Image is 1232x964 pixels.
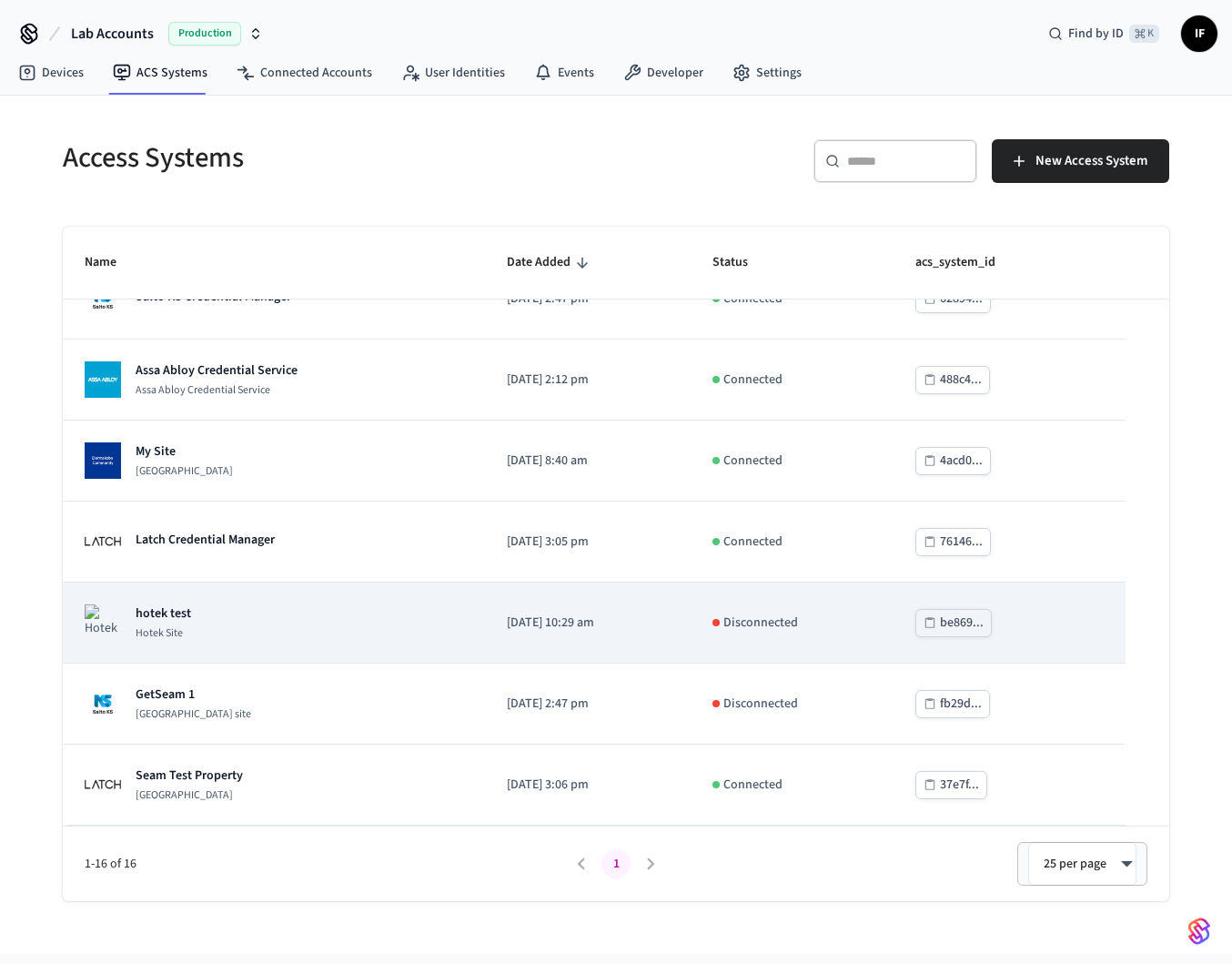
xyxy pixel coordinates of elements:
span: Production [168,22,241,46]
button: 488c4... [915,366,990,394]
button: fb29d... [915,690,990,718]
button: 76146... [915,528,991,556]
p: Connected [723,533,783,552]
p: Latch Credential Manager [136,531,275,549]
p: [GEOGRAPHIC_DATA] [136,788,243,803]
button: be869... [915,609,992,637]
p: [DATE] 2:47 pm [507,695,669,714]
img: Latch Building Logo [85,523,121,560]
p: My Site [136,442,233,461]
img: Salto KS site Logo [85,685,121,722]
p: [DATE] 3:05 pm [507,533,669,552]
div: 76146... [940,531,983,553]
p: [GEOGRAPHIC_DATA] site [136,707,251,722]
img: Dormakaba Community Site Logo [85,442,121,479]
h5: Access Systems [63,139,605,177]
p: Disconnected [723,695,798,714]
div: fb29d... [940,693,982,715]
div: 488c4... [940,369,982,391]
p: Disconnected [723,614,798,633]
p: hotek test [136,604,191,623]
div: 25 per page [1028,842,1136,886]
a: User Identities [387,56,520,89]
p: [DATE] 8:40 am [507,452,669,471]
div: Find by ID⌘ K [1034,17,1174,50]
p: [DATE] 2:12 pm [507,370,669,390]
p: Hotek Site [136,626,191,641]
a: Settings [718,56,816,89]
span: acs_system_id [915,249,1019,277]
a: Events [520,56,609,89]
span: 1-16 of 16 [85,855,564,874]
button: page 1 [601,849,631,878]
span: ⌘ K [1129,25,1159,43]
img: Latch Building Logo [85,766,121,803]
span: New Access System [1035,149,1147,173]
a: Devices [4,56,98,89]
a: Developer [609,56,718,89]
span: Date Added [507,249,594,277]
p: Seam Test Property [136,766,243,785]
p: [DATE] 10:29 am [507,614,669,633]
p: Assa Abloy Credential Service [136,383,298,398]
img: Assa Abloy Credential Service Logo [85,361,121,398]
button: New Access System [992,139,1169,183]
span: Lab Accounts [71,23,154,45]
span: Status [712,249,772,277]
button: 4acd0... [915,447,991,475]
p: Connected [723,776,783,795]
a: Connected Accounts [222,56,387,89]
button: 37e7f... [915,771,987,799]
img: SeamLogoGradient.69752ec5.svg [1188,917,1210,946]
p: Assa Abloy Credential Service [136,361,298,380]
span: IF [1183,17,1216,50]
p: Connected [723,370,783,390]
p: [GEOGRAPHIC_DATA] [136,464,233,479]
a: ACS Systems [98,56,222,89]
img: Hotek Site Logo [85,604,121,641]
nav: pagination navigation [564,849,668,878]
p: Connected [723,452,783,471]
span: Find by ID [1068,25,1124,43]
p: [DATE] 3:06 pm [507,776,669,795]
div: 4acd0... [940,450,983,472]
span: Name [85,249,140,277]
button: IF [1181,15,1217,52]
p: GetSeam 1 [136,685,251,704]
div: be869... [940,612,984,634]
div: 37e7f... [940,774,979,797]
